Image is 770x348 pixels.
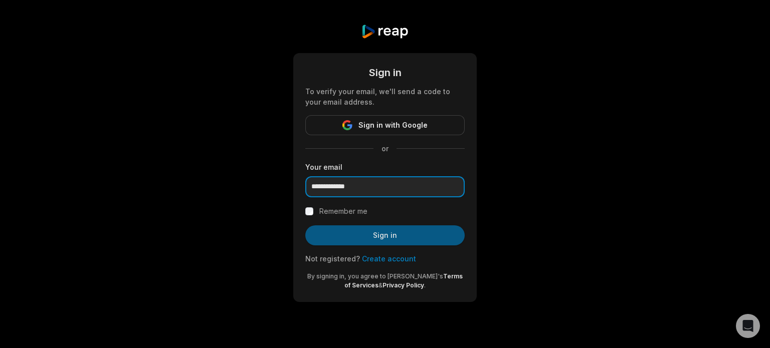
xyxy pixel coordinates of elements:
[344,272,463,289] a: Terms of Services
[736,314,760,338] div: Open Intercom Messenger
[305,115,465,135] button: Sign in with Google
[424,281,426,289] span: .
[362,254,416,263] a: Create account
[378,281,382,289] span: &
[307,272,443,280] span: By signing in, you agree to [PERSON_NAME]'s
[373,143,397,154] span: or
[305,225,465,245] button: Sign in
[305,254,360,263] span: Not registered?
[382,281,424,289] a: Privacy Policy
[305,162,465,172] label: Your email
[319,205,367,217] label: Remember me
[305,86,465,107] div: To verify your email, we'll send a code to your email address.
[361,24,409,39] img: reap
[358,119,428,131] span: Sign in with Google
[305,65,465,80] div: Sign in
